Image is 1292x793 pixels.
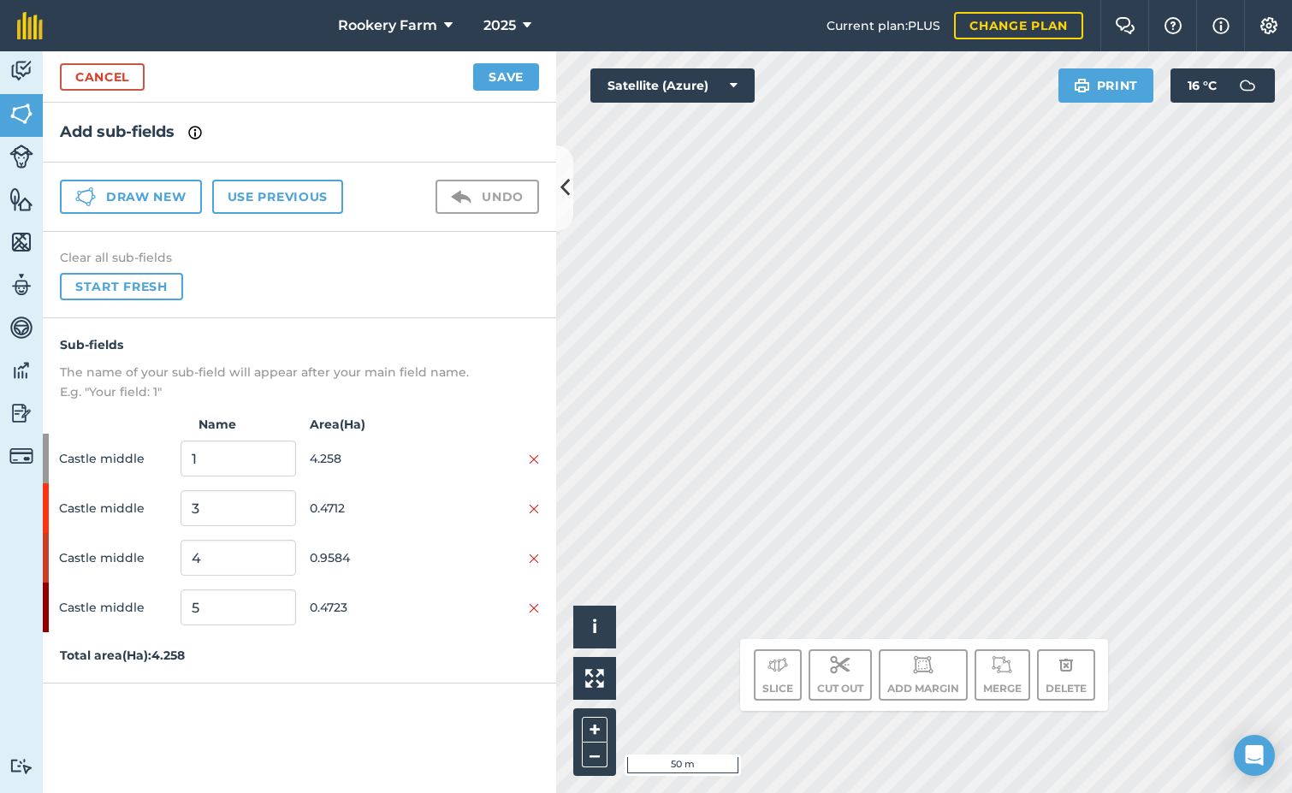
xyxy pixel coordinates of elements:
[1212,15,1230,36] img: svg+xml;base64,PHN2ZyB4bWxucz0iaHR0cDovL3d3dy53My5vcmcvMjAwMC9zdmciIHdpZHRoPSIxNyIgaGVpZ2h0PSIxNy...
[188,122,202,143] img: svg+xml;base64,PHN2ZyB4bWxucz0iaHR0cDovL3d3dy53My5vcmcvMjAwMC9zdmciIHdpZHRoPSIxNyIgaGVpZ2h0PSIxNy...
[59,541,174,574] span: Castle middle
[9,444,33,468] img: svg+xml;base64,PD94bWwgdmVyc2lvbj0iMS4wIiBlbmNvZGluZz0idXRmLTgiPz4KPCEtLSBHZW5lcmF0b3I6IEFkb2JlIE...
[9,229,33,255] img: svg+xml;base64,PHN2ZyB4bWxucz0iaHR0cDovL3d3dy53My5vcmcvMjAwMC9zdmciIHdpZHRoPSI1NiIgaGVpZ2h0PSI2MC...
[451,186,471,207] img: svg+xml;base64,PD94bWwgdmVyc2lvbj0iMS4wIiBlbmNvZGluZz0idXRmLTgiPz4KPCEtLSBHZW5lcmF0b3I6IEFkb2JlIE...
[9,186,33,212] img: svg+xml;base64,PHN2ZyB4bWxucz0iaHR0cDovL3d3dy53My5vcmcvMjAwMC9zdmciIHdpZHRoPSI1NiIgaGVpZ2h0PSI2MC...
[483,15,516,36] span: 2025
[59,591,174,624] span: Castle middle
[1188,68,1217,103] span: 16 ° C
[754,649,802,701] button: Slice
[60,180,202,214] button: Draw new
[1058,654,1074,675] img: svg+xml;base64,PHN2ZyB4bWxucz0iaHR0cDovL3d3dy53My5vcmcvMjAwMC9zdmciIHdpZHRoPSIxOCIgaGVpZ2h0PSIyNC...
[60,249,539,266] h4: Clear all sub-fields
[43,483,556,533] div: Castle middle0.4712
[827,16,940,35] span: Current plan : PLUS
[1058,68,1154,103] button: Print
[171,415,299,434] strong: Name
[212,180,343,214] button: Use previous
[310,541,424,574] span: 0.9584
[582,743,607,767] button: –
[529,453,539,466] img: svg+xml;base64,PHN2ZyB4bWxucz0iaHR0cDovL3d3dy53My5vcmcvMjAwMC9zdmciIHdpZHRoPSIyMiIgaGVpZ2h0PSIzMC...
[43,533,556,583] div: Castle middle0.9584
[60,382,539,401] p: E.g. "Your field: 1"
[1163,17,1183,34] img: A question mark icon
[1230,68,1265,103] img: svg+xml;base64,PD94bWwgdmVyc2lvbj0iMS4wIiBlbmNvZGluZz0idXRmLTgiPz4KPCEtLSBHZW5lcmF0b3I6IEFkb2JlIE...
[299,415,556,434] strong: Area ( Ha )
[43,583,556,632] div: Castle middle0.4723
[9,358,33,383] img: svg+xml;base64,PD94bWwgdmVyc2lvbj0iMS4wIiBlbmNvZGluZz0idXRmLTgiPz4KPCEtLSBHZW5lcmF0b3I6IEFkb2JlIE...
[60,648,185,663] strong: Total area ( Ha ): 4.258
[9,400,33,426] img: svg+xml;base64,PD94bWwgdmVyc2lvbj0iMS4wIiBlbmNvZGluZz0idXRmLTgiPz4KPCEtLSBHZW5lcmF0b3I6IEFkb2JlIE...
[310,492,424,524] span: 0.4712
[592,616,597,637] span: i
[585,669,604,688] img: Four arrows, one pointing top left, one top right, one bottom right and the last bottom left
[954,12,1083,39] a: Change plan
[975,649,1030,701] button: Merge
[1037,649,1095,701] button: Delete
[17,12,43,39] img: fieldmargin Logo
[529,601,539,615] img: svg+xml;base64,PHN2ZyB4bWxucz0iaHR0cDovL3d3dy53My5vcmcvMjAwMC9zdmciIHdpZHRoPSIyMiIgaGVpZ2h0PSIzMC...
[9,145,33,169] img: svg+xml;base64,PD94bWwgdmVyc2lvbj0iMS4wIiBlbmNvZGluZz0idXRmLTgiPz4KPCEtLSBHZW5lcmF0b3I6IEFkb2JlIE...
[43,434,556,483] div: Castle middle4.258
[529,552,539,565] img: svg+xml;base64,PHN2ZyB4bWxucz0iaHR0cDovL3d3dy53My5vcmcvMjAwMC9zdmciIHdpZHRoPSIyMiIgaGVpZ2h0PSIzMC...
[590,68,755,103] button: Satellite (Azure)
[879,649,968,701] button: Add margin
[1259,17,1279,34] img: A cog icon
[913,654,933,675] img: svg+xml;base64,PD94bWwgdmVyc2lvbj0iMS4wIiBlbmNvZGluZz0idXRmLTgiPz4KPCEtLSBHZW5lcmF0b3I6IEFkb2JlIE...
[1234,735,1275,776] div: Open Intercom Messenger
[1074,75,1090,96] img: svg+xml;base64,PHN2ZyB4bWxucz0iaHR0cDovL3d3dy53My5vcmcvMjAwMC9zdmciIHdpZHRoPSIxOSIgaGVpZ2h0PSIyNC...
[830,654,850,675] img: svg+xml;base64,PD94bWwgdmVyc2lvbj0iMS4wIiBlbmNvZGluZz0idXRmLTgiPz4KPCEtLSBHZW5lcmF0b3I6IEFkb2JlIE...
[992,654,1012,675] img: svg+xml;base64,PD94bWwgdmVyc2lvbj0iMS4wIiBlbmNvZGluZz0idXRmLTgiPz4KPCEtLSBHZW5lcmF0b3I6IEFkb2JlIE...
[582,717,607,743] button: +
[60,120,539,145] h2: Add sub-fields
[529,502,539,516] img: svg+xml;base64,PHN2ZyB4bWxucz0iaHR0cDovL3d3dy53My5vcmcvMjAwMC9zdmciIHdpZHRoPSIyMiIgaGVpZ2h0PSIzMC...
[9,101,33,127] img: svg+xml;base64,PHN2ZyB4bWxucz0iaHR0cDovL3d3dy53My5vcmcvMjAwMC9zdmciIHdpZHRoPSI1NiIgaGVpZ2h0PSI2MC...
[473,63,539,91] button: Save
[310,442,424,475] span: 4.258
[9,272,33,298] img: svg+xml;base64,PD94bWwgdmVyc2lvbj0iMS4wIiBlbmNvZGluZz0idXRmLTgiPz4KPCEtLSBHZW5lcmF0b3I6IEFkb2JlIE...
[338,15,437,36] span: Rookery Farm
[59,442,174,475] span: Castle middle
[767,654,788,675] img: svg+xml;base64,PD94bWwgdmVyc2lvbj0iMS4wIiBlbmNvZGluZz0idXRmLTgiPz4KPCEtLSBHZW5lcmF0b3I6IEFkb2JlIE...
[60,363,539,382] p: The name of your sub-field will appear after your main field name.
[59,492,174,524] span: Castle middle
[1115,17,1135,34] img: Two speech bubbles overlapping with the left bubble in the forefront
[310,591,424,624] span: 0.4723
[60,273,183,300] button: Start fresh
[60,63,145,91] a: Cancel
[60,335,539,354] h4: Sub-fields
[809,649,872,701] button: Cut out
[9,315,33,340] img: svg+xml;base64,PD94bWwgdmVyc2lvbj0iMS4wIiBlbmNvZGluZz0idXRmLTgiPz4KPCEtLSBHZW5lcmF0b3I6IEFkb2JlIE...
[9,758,33,774] img: svg+xml;base64,PD94bWwgdmVyc2lvbj0iMS4wIiBlbmNvZGluZz0idXRmLTgiPz4KPCEtLSBHZW5lcmF0b3I6IEFkb2JlIE...
[1171,68,1275,103] button: 16 °C
[436,180,539,214] button: Undo
[573,606,616,648] button: i
[9,58,33,84] img: svg+xml;base64,PD94bWwgdmVyc2lvbj0iMS4wIiBlbmNvZGluZz0idXRmLTgiPz4KPCEtLSBHZW5lcmF0b3I6IEFkb2JlIE...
